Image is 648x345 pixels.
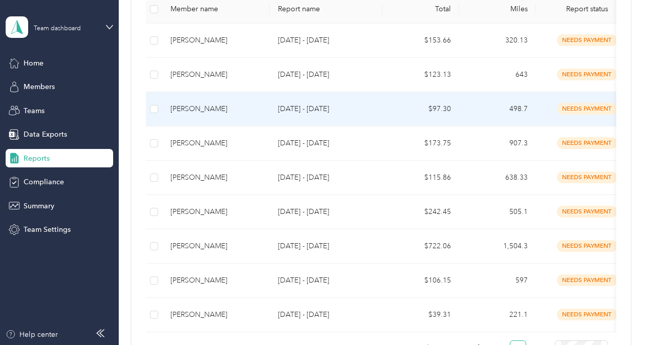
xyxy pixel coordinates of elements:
div: Miles [467,5,528,13]
p: [DATE] - [DATE] [278,35,374,46]
span: needs payment [557,34,617,46]
p: [DATE] - [DATE] [278,69,374,80]
td: $115.86 [382,161,459,195]
p: [DATE] - [DATE] [278,206,374,218]
p: [DATE] - [DATE] [278,172,374,183]
div: [PERSON_NAME] [170,138,262,149]
td: $242.45 [382,195,459,229]
span: Reports [24,153,50,164]
span: needs payment [557,103,617,115]
button: Help center [6,329,58,340]
td: 498.7 [459,92,536,126]
td: 320.13 [459,24,536,58]
div: Team dashboard [34,26,81,32]
span: needs payment [557,69,617,80]
span: Members [24,81,55,92]
td: $722.06 [382,229,459,264]
div: [PERSON_NAME] [170,172,262,183]
span: Home [24,58,44,69]
td: 597 [459,264,536,298]
td: $97.30 [382,92,459,126]
span: Teams [24,105,45,116]
div: [PERSON_NAME] [170,35,262,46]
p: [DATE] - [DATE] [278,241,374,252]
div: [PERSON_NAME] [170,103,262,115]
span: needs payment [557,240,617,252]
div: Member name [170,5,262,13]
td: 1,504.3 [459,229,536,264]
div: [PERSON_NAME] [170,275,262,286]
span: Data Exports [24,129,67,140]
p: [DATE] - [DATE] [278,138,374,149]
div: [PERSON_NAME] [170,309,262,320]
span: Compliance [24,177,64,187]
span: Report status [544,5,630,13]
p: [DATE] - [DATE] [278,103,374,115]
span: needs payment [557,309,617,320]
td: $153.66 [382,24,459,58]
td: 643 [459,58,536,92]
span: needs payment [557,274,617,286]
span: needs payment [557,137,617,149]
td: 221.1 [459,298,536,332]
iframe: Everlance-gr Chat Button Frame [591,288,648,345]
td: $173.75 [382,126,459,161]
div: Total [391,5,451,13]
p: [DATE] - [DATE] [278,275,374,286]
div: [PERSON_NAME] [170,241,262,252]
td: 638.33 [459,161,536,195]
td: $39.31 [382,298,459,332]
td: 505.1 [459,195,536,229]
td: $123.13 [382,58,459,92]
span: Summary [24,201,54,211]
p: [DATE] - [DATE] [278,309,374,320]
td: $106.15 [382,264,459,298]
span: needs payment [557,206,617,218]
div: [PERSON_NAME] [170,206,262,218]
td: 907.3 [459,126,536,161]
span: needs payment [557,171,617,183]
div: [PERSON_NAME] [170,69,262,80]
span: Team Settings [24,224,71,235]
